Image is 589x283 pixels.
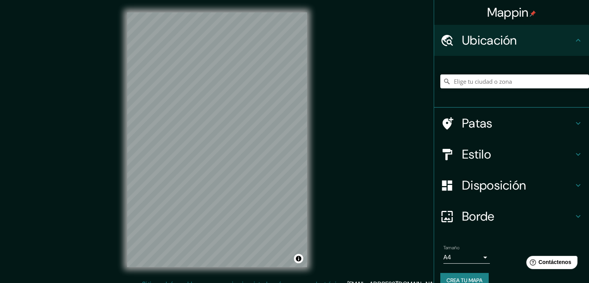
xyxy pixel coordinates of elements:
div: Patas [434,108,589,139]
font: Tamaño [443,245,459,251]
img: pin-icon.png [530,10,536,17]
font: Mappin [487,4,529,21]
canvas: Mapa [127,12,307,267]
font: Estilo [462,146,491,162]
font: Disposición [462,177,526,193]
input: Elige tu ciudad o zona [440,74,589,88]
font: Borde [462,208,495,224]
font: A4 [443,253,451,261]
div: Borde [434,201,589,232]
font: Ubicación [462,32,517,48]
div: A4 [443,251,490,264]
div: Ubicación [434,25,589,56]
font: Patas [462,115,493,131]
iframe: Lanzador de widgets de ayuda [520,253,580,274]
div: Estilo [434,139,589,170]
div: Disposición [434,170,589,201]
button: Activar o desactivar atribución [294,254,303,263]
